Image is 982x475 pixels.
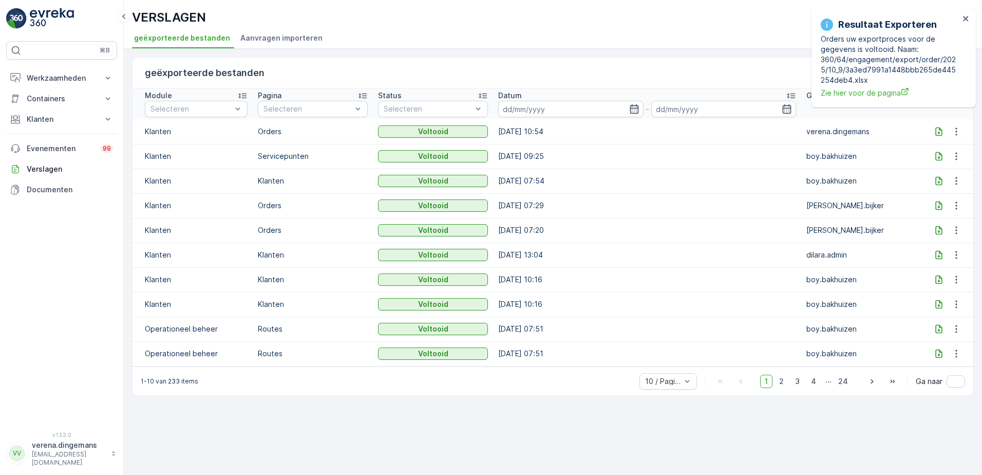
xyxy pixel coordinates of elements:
button: Voltooid [378,298,488,310]
p: VERSLAGEN [132,9,206,26]
td: [DATE] 10:54 [493,119,801,144]
p: Voltooid [418,176,448,186]
button: VVverena.dingemans[EMAIL_ADDRESS][DOMAIN_NAME] [6,440,117,467]
p: boy.bakhuizen [806,151,916,161]
p: [PERSON_NAME].bijker [806,200,916,211]
td: [DATE] 07:29 [493,193,801,218]
p: Klanten [145,200,248,211]
p: Operationeel beheer [145,324,248,334]
p: Routes [258,324,368,334]
button: Containers [6,88,117,109]
p: 99 [103,144,111,153]
p: Voltooid [418,275,448,285]
p: Voltooid [418,151,448,161]
p: Voltooid [418,200,448,211]
p: Klanten [258,176,368,186]
p: 1-10 van 233 items [141,377,198,386]
td: [DATE] 07:51 [493,317,801,341]
p: Containers [27,94,97,104]
p: Klanten [27,114,97,124]
p: Evenementen [27,143,95,154]
p: [PERSON_NAME].bijker [806,225,916,235]
p: Voltooid [418,299,448,309]
button: Voltooid [378,150,488,162]
p: Voltooid [418,324,448,334]
p: Module [145,90,172,101]
p: Klanten [145,176,248,186]
button: Voltooid [378,273,488,286]
p: Klanten [145,250,248,260]
p: Klanten [145,225,248,235]
p: boy.bakhuizen [806,275,916,285]
td: [DATE] 10:16 [493,292,801,317]
img: logo_light-DOdMpM7g.png [30,8,74,29]
span: geëxporteerde bestanden [134,33,230,43]
p: geëxporteerde bestanden [145,66,265,80]
p: Datum [498,90,522,101]
p: Orders [258,225,368,235]
p: Selecteren [263,104,352,114]
p: Pagina [258,90,281,101]
td: [DATE] 07:54 [493,169,801,193]
p: Selecteren [150,104,232,114]
td: [DATE] 13:04 [493,243,801,267]
p: Klanten [145,126,248,137]
p: boy.bakhuizen [806,176,916,186]
p: [EMAIL_ADDRESS][DOMAIN_NAME] [32,450,106,467]
p: boy.bakhuizen [806,324,916,334]
p: Status [378,90,402,101]
td: [DATE] 07:51 [493,341,801,366]
p: Voltooid [418,126,448,137]
p: boy.bakhuizen [806,299,916,309]
button: close [962,14,970,24]
p: ... [825,375,832,388]
p: Klanten [145,151,248,161]
p: Routes [258,349,368,359]
button: Werkzaamheden [6,68,117,88]
p: Orders [258,126,368,137]
input: dd/mm/yyyy [651,101,797,117]
p: - [646,103,649,115]
p: Werkzaamheden [27,73,97,83]
p: Klanten [145,299,248,309]
span: 2 [775,375,788,388]
span: v 1.52.0 [6,432,117,438]
p: Selecteren [384,104,472,114]
p: Resultaat Exporteren [838,17,937,32]
p: Voltooid [418,250,448,260]
td: [DATE] 10:16 [493,267,801,292]
span: Zie hier voor de pagina [821,87,959,98]
p: Documenten [27,185,113,195]
button: Voltooid [378,224,488,236]
p: ⌘B [100,46,110,54]
p: Orders uw exportproces voor de gegevens is voltooid. Naam: 360/64/engagement/export/order/2025/10... [821,34,959,85]
button: Voltooid [378,125,488,138]
span: 3 [790,375,804,388]
p: Operationeel beheer [145,349,248,359]
button: Klanten [6,109,117,130]
p: verena.dingemans [32,440,106,450]
span: Aanvragen importeren [240,33,323,43]
p: Klanten [258,275,368,285]
input: dd/mm/yyyy [498,101,644,117]
p: Voltooid [418,225,448,235]
div: VV [9,445,25,462]
a: Evenementen99 [6,138,117,159]
span: 1 [760,375,772,388]
a: Documenten [6,179,117,200]
img: logo [6,8,27,29]
button: Voltooid [378,249,488,261]
button: Voltooid [378,199,488,212]
p: Klanten [145,275,248,285]
td: [DATE] 07:20 [493,218,801,243]
button: Voltooid [378,348,488,360]
p: dilara.admin [806,250,916,260]
span: 24 [834,375,853,388]
p: boy.bakhuizen [806,349,916,359]
p: Klanten [258,250,368,260]
p: Klanten [258,299,368,309]
button: Voltooid [378,175,488,187]
p: Gebruiker [806,90,842,101]
p: Verslagen [27,164,113,174]
span: 4 [806,375,821,388]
